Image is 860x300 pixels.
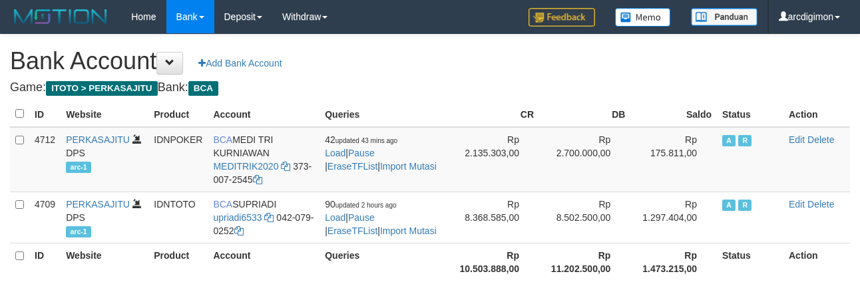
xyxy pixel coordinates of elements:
td: 4712 [29,127,61,192]
a: EraseTFList [327,225,377,236]
td: Rp 175.811,00 [630,127,717,192]
td: Rp 2.700.000,00 [539,127,630,192]
span: ITOTO > PERKASAJITU [46,81,158,96]
img: MOTION_logo.png [10,7,111,27]
th: DB [539,101,630,127]
a: Pause [348,212,375,223]
span: Active [722,200,736,211]
td: SUPRIADI 042-079-0252 [208,192,320,243]
th: Status [717,101,783,127]
a: Import Mutasi [380,161,437,172]
th: Account [208,101,320,127]
span: | | | [325,199,437,236]
td: DPS [61,192,148,243]
a: Pause [348,148,375,158]
span: Active [722,135,736,146]
a: PERKASAJITU [66,199,130,210]
a: Add Bank Account [190,52,290,75]
th: Product [148,101,208,127]
a: EraseTFList [327,161,377,172]
a: Delete [807,134,834,145]
th: Saldo [630,101,717,127]
a: Load [325,212,345,223]
span: BCA [213,134,232,145]
a: upriadi6533 [213,212,262,223]
span: Running [738,135,752,146]
th: Action [783,243,850,281]
span: updated 2 hours ago [335,202,397,209]
a: PERKASAJITU [66,134,130,145]
th: Product [148,243,208,281]
th: Rp 10.503.888,00 [448,243,539,281]
th: Rp 11.202.500,00 [539,243,630,281]
th: ID [29,101,61,127]
td: IDNPOKER [148,127,208,192]
img: panduan.png [691,8,757,26]
span: 42 [325,134,397,145]
td: Rp 2.135.303,00 [448,127,539,192]
td: Rp 8.368.585,00 [448,192,539,243]
img: Feedback.jpg [529,8,595,27]
span: 90 [325,199,396,210]
th: Action [783,101,850,127]
span: updated 43 mins ago [335,137,397,144]
th: CR [448,101,539,127]
th: Website [61,101,148,127]
th: Website [61,243,148,281]
img: Button%20Memo.svg [615,8,671,27]
a: Edit [789,199,805,210]
span: | | | [325,134,437,172]
h4: Game: Bank: [10,81,850,94]
th: Queries [320,243,447,281]
a: Load [325,148,345,158]
td: DPS [61,127,148,192]
a: Delete [807,199,834,210]
td: 4709 [29,192,61,243]
td: Rp 1.297.404,00 [630,192,717,243]
span: BCA [188,81,218,96]
th: ID [29,243,61,281]
th: Queries [320,101,447,127]
h1: Bank Account [10,48,850,75]
th: Account [208,243,320,281]
span: Running [738,200,752,211]
td: Rp 8.502.500,00 [539,192,630,243]
span: arc-1 [66,162,91,173]
td: MEDI TRI KURNIAWAN 373-007-2545 [208,127,320,192]
th: Status [717,243,783,281]
th: Rp 1.473.215,00 [630,243,717,281]
a: MEDITRIK2020 [213,161,278,172]
td: IDNTOTO [148,192,208,243]
span: BCA [213,199,232,210]
a: Import Mutasi [380,225,437,236]
span: arc-1 [66,226,91,237]
a: Edit [789,134,805,145]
